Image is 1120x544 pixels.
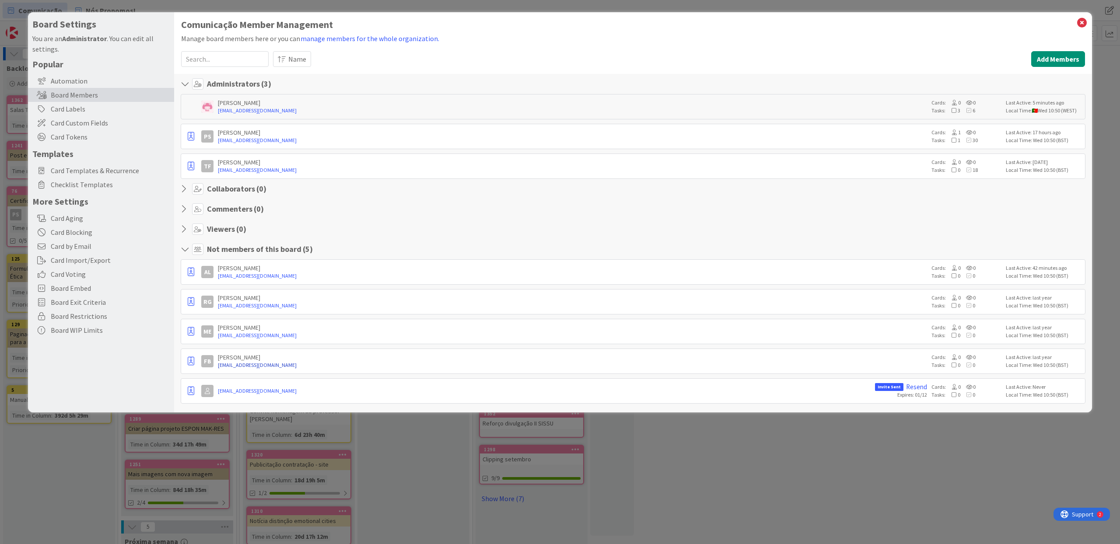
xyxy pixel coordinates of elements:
div: Last Active: 17 hours ago [1006,129,1082,136]
div: Cards: [931,264,1001,272]
div: Last Active: last year [1006,294,1082,302]
div: Card Labels [28,102,174,116]
div: [PERSON_NAME] [218,99,927,107]
a: [EMAIL_ADDRESS][DOMAIN_NAME] [218,272,927,280]
div: 2 [45,3,48,10]
span: 0 [960,362,975,368]
div: AL [201,266,213,278]
span: 0 [960,302,975,309]
div: [PERSON_NAME] [218,294,927,302]
span: 0 [960,332,975,338]
div: RG [201,296,213,308]
div: Local Time: Wed 10:50 (WEST) [1006,107,1082,115]
span: 0 [946,384,961,390]
h4: Not members of this board [207,244,313,254]
span: 0 [961,324,976,331]
span: Card Custom Fields [51,118,170,128]
button: Add Members [1031,51,1085,67]
span: Name [288,54,306,64]
div: Last Active: last year [1006,353,1082,361]
div: Last Active: Never [1006,383,1082,391]
div: Card Blocking [28,225,174,239]
div: Local Time: Wed 10:50 (BST) [1006,361,1082,369]
a: [EMAIL_ADDRESS][DOMAIN_NAME] [218,331,927,339]
span: 6 [960,107,975,114]
div: [PERSON_NAME] [218,129,927,136]
span: 0 [945,362,960,368]
div: Cards: [931,129,1001,136]
div: Tasks: [931,391,1001,399]
div: Cards: [931,383,1001,391]
h4: Administrators [207,79,271,89]
span: ( 3 ) [261,79,271,89]
span: 0 [946,265,961,271]
span: 0 [945,272,960,279]
b: Administrator [62,34,107,43]
div: Board Members [28,88,174,102]
div: Tasks: [931,136,1001,144]
div: Tasks: [931,272,1001,280]
span: 0 [946,294,961,301]
div: Last Active: [DATE] [1006,158,1082,166]
span: Card Voting [51,269,170,279]
div: Last Active: last year [1006,324,1082,331]
span: 0 [945,302,960,309]
div: Local Time: Wed 10:50 (BST) [1006,272,1082,280]
div: You are an . You can edit all settings. [32,33,170,54]
span: Invite Sent [875,383,903,391]
div: [PERSON_NAME] [218,264,927,272]
a: [EMAIL_ADDRESS][DOMAIN_NAME] [218,302,927,310]
span: ( 0 ) [236,224,246,234]
div: PS [201,130,213,143]
span: ( 0 ) [254,204,264,214]
div: ME [201,325,213,338]
div: [PERSON_NAME] [218,324,927,331]
div: Tasks: [931,107,1001,115]
h1: Comunicação Member Management [181,19,1085,30]
span: Card by Email [51,241,170,251]
div: Cards: [931,324,1001,331]
span: 0 [960,391,975,398]
span: 0 [946,324,961,331]
a: [EMAIL_ADDRESS][DOMAIN_NAME] [218,136,927,144]
div: Cards: [931,294,1001,302]
span: 0 [961,99,976,106]
a: Resend [906,383,927,391]
h4: Collaborators [207,184,266,194]
span: 0 [945,391,960,398]
span: Card Tokens [51,132,170,142]
button: manage members for the whole organization. [300,33,440,44]
a: [EMAIL_ADDRESS][DOMAIN_NAME] [218,387,871,395]
a: [EMAIL_ADDRESS][DOMAIN_NAME] [218,361,927,369]
input: Search... [181,51,269,67]
div: TF [201,160,213,172]
h5: More Settings [32,196,170,207]
span: Checklist Templates [51,179,170,190]
div: Local Time: Wed 10:50 (BST) [1006,166,1082,174]
div: Expires: 01/12 [897,391,927,399]
span: 0 [945,167,960,173]
div: Local Time: Wed 10:50 (BST) [1006,331,1082,339]
button: Name [273,51,311,67]
div: Cards: [931,353,1001,361]
h5: Templates [32,148,170,159]
div: Last Active: 5 minutes ago [1006,99,1082,107]
span: 1 [946,129,961,136]
div: Manage board members here or you can [181,33,1085,44]
span: 0 [961,294,976,301]
span: 30 [960,137,978,143]
h4: Commenters [207,204,264,214]
h4: Board Settings [32,19,170,30]
span: 0 [946,354,961,360]
span: 0 [946,159,961,165]
span: 0 [961,354,976,360]
div: Card Import/Export [28,253,174,267]
img: pt.png [1032,108,1038,113]
div: Tasks: [931,331,1001,339]
div: Tasks: [931,302,1001,310]
span: ( 0 ) [256,184,266,194]
span: 0 [945,332,960,338]
div: Automation [28,74,174,88]
span: Support [18,1,40,12]
div: [PERSON_NAME] [218,158,927,166]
